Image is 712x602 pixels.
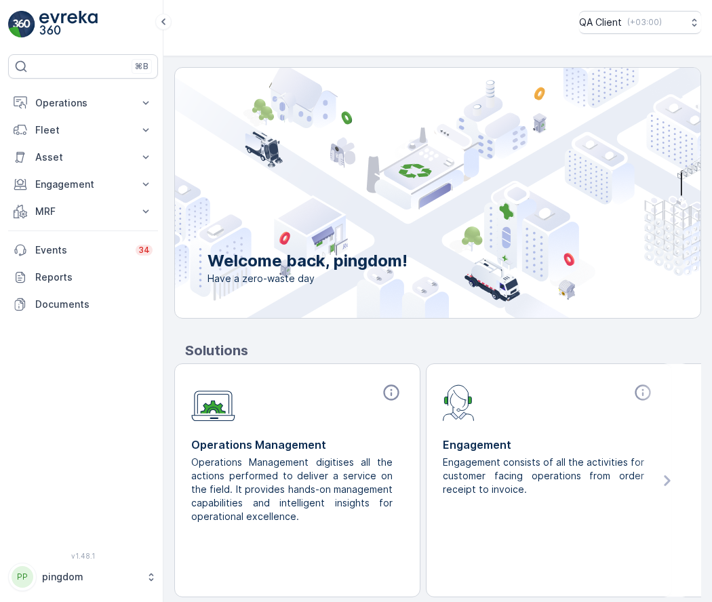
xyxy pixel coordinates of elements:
[207,272,408,285] span: Have a zero-waste day
[8,264,158,291] a: Reports
[35,270,153,284] p: Reports
[8,237,158,264] a: Events34
[138,245,150,256] p: 34
[12,566,33,588] div: PP
[8,563,158,591] button: PPpingdom
[35,205,131,218] p: MRF
[191,437,403,453] p: Operations Management
[35,96,131,110] p: Operations
[35,150,131,164] p: Asset
[8,89,158,117] button: Operations
[579,11,701,34] button: QA Client(+03:00)
[35,298,153,311] p: Documents
[35,178,131,191] p: Engagement
[443,437,655,453] p: Engagement
[207,250,408,272] p: Welcome back, pingdom!
[443,383,475,421] img: module-icon
[35,243,127,257] p: Events
[8,171,158,198] button: Engagement
[8,144,158,171] button: Asset
[8,291,158,318] a: Documents
[8,11,35,38] img: logo
[8,117,158,144] button: Fleet
[8,198,158,225] button: MRF
[443,456,644,496] p: Engagement consists of all the activities for customer facing operations from order receipt to in...
[185,340,701,361] p: Solutions
[35,123,131,137] p: Fleet
[191,383,235,422] img: module-icon
[8,552,158,560] span: v 1.48.1
[39,11,98,38] img: logo_light-DOdMpM7g.png
[579,16,622,29] p: QA Client
[191,456,393,523] p: Operations Management digitises all the actions performed to deliver a service on the field. It p...
[42,570,139,584] p: pingdom
[135,61,149,72] p: ⌘B
[114,68,700,318] img: city illustration
[627,17,662,28] p: ( +03:00 )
